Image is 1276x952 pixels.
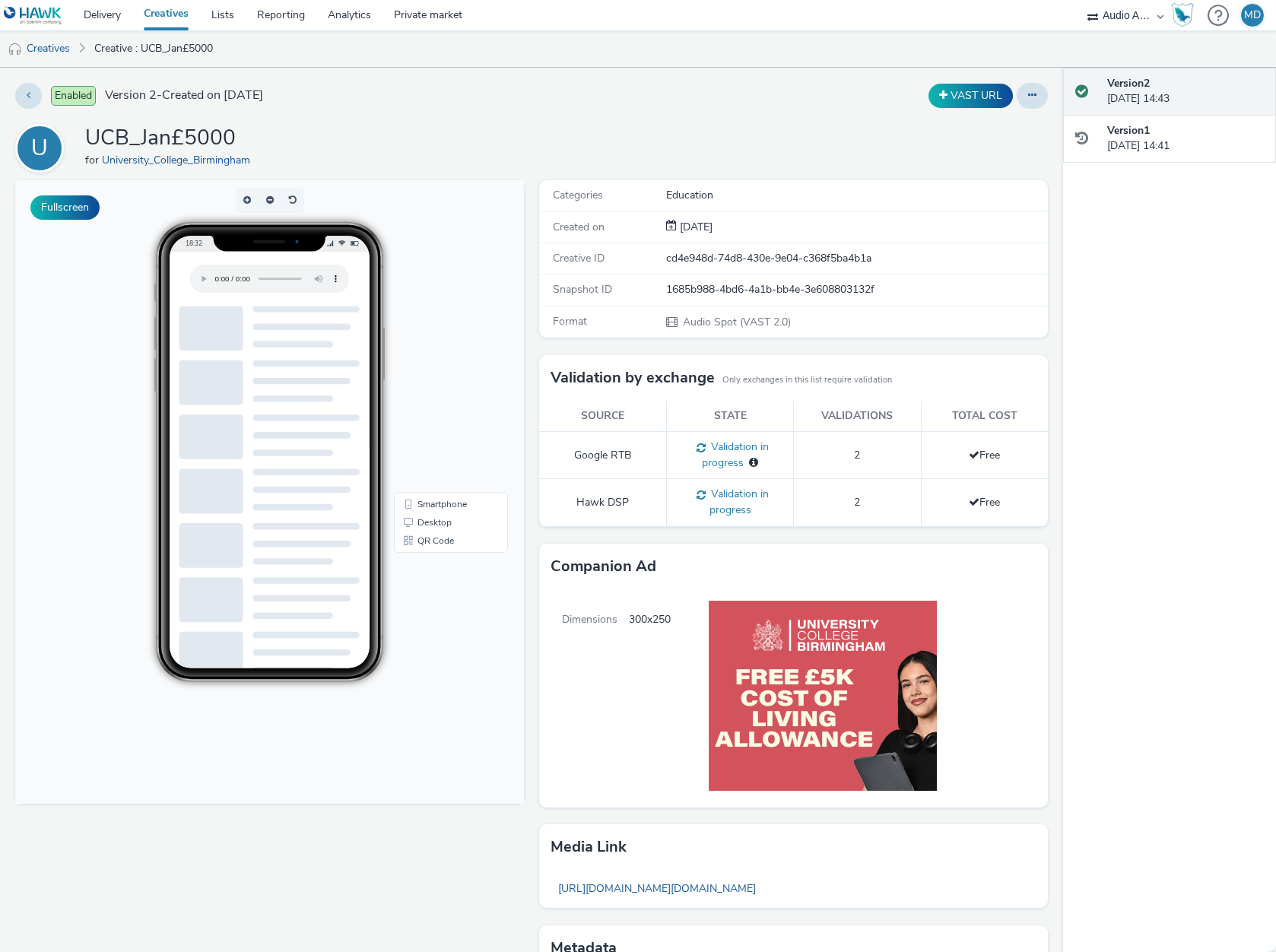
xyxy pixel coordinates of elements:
[794,401,921,432] th: Validations
[706,487,769,517] span: Validation in progress
[1107,123,1264,154] div: [DATE] 14:41
[51,86,96,106] span: Enabled
[85,153,102,167] span: for
[1171,3,1200,27] a: Hawk Academy
[553,188,603,202] span: Categories
[666,282,1046,297] div: 1685b988-4bd6-4a1b-bb4e-3e608803132f
[1107,76,1150,90] strong: Version 2
[666,401,793,432] th: State
[1107,123,1150,138] strong: Version 1
[382,333,490,351] li: Desktop
[402,319,452,328] span: Smartphone
[928,84,1013,108] button: VAST URL
[553,282,612,297] span: Snapshot ID
[551,555,656,578] h3: Companion Ad
[553,314,587,328] span: Format
[8,42,23,57] img: audio
[677,220,713,235] div: Creation 04 July 2025, 14:41
[1244,4,1261,27] div: MD
[854,495,860,509] span: 2
[402,338,436,347] span: Desktop
[382,351,490,370] li: QR Code
[382,315,490,333] li: Smartphone
[15,141,70,155] a: U
[170,59,187,67] span: 18:32
[539,401,666,432] th: Source
[102,153,256,167] a: University_College_Birmingham
[925,84,1017,108] div: Duplicate the creative as a VAST URL
[1107,76,1264,107] div: [DATE] 14:43
[551,874,763,903] a: [URL][DOMAIN_NAME][DOMAIN_NAME]
[402,356,439,365] span: QR Code
[87,30,221,67] a: Creative : UCB_Jan£5000
[969,448,1000,462] span: Free
[722,374,892,386] small: Only exchanges in this list require validation
[31,127,48,170] div: U
[671,589,948,802] img: Companion Ad
[551,367,715,389] h3: Validation by exchange
[1171,3,1194,27] img: Hawk Academy
[666,251,1046,266] div: cd4e948d-74d8-430e-9e04-c368f5ba4b1a
[4,6,62,25] img: undefined Logo
[551,836,627,858] h3: Media link
[30,195,100,220] button: Fullscreen
[85,124,256,153] h1: UCB_Jan£5000
[553,220,605,234] span: Created on
[677,220,713,234] span: [DATE]
[681,315,791,329] span: Audio Spot (VAST 2.0)
[539,479,666,526] td: Hawk DSP
[702,440,769,470] span: Validation in progress
[539,589,629,807] span: Dimensions
[666,188,1046,203] div: Education
[105,87,263,104] span: Version 2 - Created on [DATE]
[854,448,860,462] span: 2
[969,495,1000,509] span: Free
[539,432,666,479] td: Google RTB
[553,251,605,265] span: Creative ID
[921,401,1048,432] th: Total cost
[629,589,671,807] span: 300x250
